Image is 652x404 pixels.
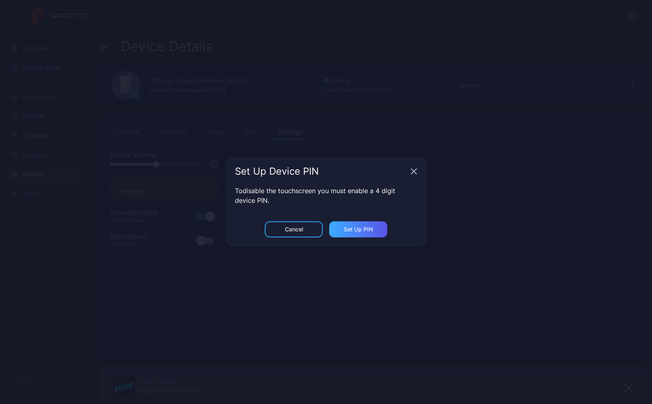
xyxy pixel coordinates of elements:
[344,226,373,233] div: Set Up PIN
[235,186,417,205] p: To disable the touchscreen you must enable a 4 digit device PIN.
[329,221,387,237] button: Set Up PIN
[285,226,303,233] div: Cancel
[265,221,323,237] button: Cancel
[235,167,407,176] div: Set Up Device PIN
